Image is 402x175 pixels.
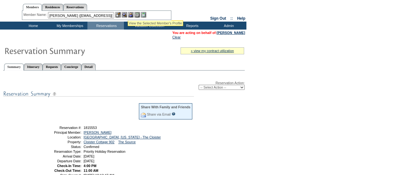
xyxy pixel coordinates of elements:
a: [PERSON_NAME] [84,131,112,134]
span: Confirmed [84,145,99,149]
img: subTtlResSummary.gif [3,90,194,98]
span: You are acting on behalf of: [172,31,245,35]
td: Admin [210,22,246,30]
td: Property: [36,140,81,144]
a: Share via Email [147,112,171,116]
a: Itinerary [24,64,43,70]
img: Reservaton Summary [4,44,131,57]
td: Arrival Date: [36,154,81,158]
td: Home [14,22,51,30]
img: View [122,12,127,17]
a: The Source [118,140,136,144]
a: Summary [4,64,24,71]
div: Member Name: [24,12,48,17]
span: 4:00 PM [84,164,96,168]
a: Help [237,16,245,21]
a: Concierge [61,64,81,70]
img: b_edit.gif [115,12,121,17]
span: Priority Holiday Reservation [84,150,125,153]
div: Reservation Action: [3,81,245,90]
div: Share With Family and Friends [141,105,190,109]
a: [PERSON_NAME] [217,31,245,35]
a: [GEOGRAPHIC_DATA], [US_STATE] - The Cloister [84,135,161,139]
a: Reservations [63,4,87,10]
input: What is this? [172,112,175,116]
img: Reservations [134,12,140,17]
span: [DATE] [84,154,94,158]
td: Reservation #: [36,126,81,130]
a: Sign Out [210,16,226,21]
td: My Memberships [51,22,87,30]
td: Principal Member: [36,131,81,134]
td: Location: [36,135,81,139]
img: Impersonate [128,12,133,17]
a: Detail [81,64,96,70]
td: Reservations [87,22,124,30]
td: Vacation Collection [124,22,173,30]
strong: Check-Out Time: [54,169,81,172]
span: :: [230,16,233,21]
td: Departure Date: [36,159,81,163]
div: View the Selected Member's Profile [129,21,182,25]
a: Members [23,4,42,11]
span: 11:00 AM [84,169,98,172]
strong: Check-In Time: [57,164,81,168]
span: 1815553 [84,126,97,130]
td: Status: [36,145,81,149]
td: Reports [173,22,210,30]
span: [DATE] [84,159,94,163]
a: Requests [43,64,61,70]
td: Reservation Type: [36,150,81,153]
a: Cloister Cottage 902 [84,140,114,144]
a: Residences [42,4,63,10]
a: » view my contract utilization [191,49,234,53]
img: b_calculator.gif [141,12,146,17]
a: Clear [172,35,181,39]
